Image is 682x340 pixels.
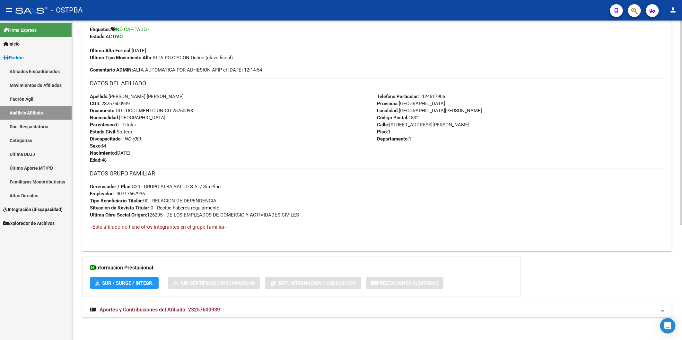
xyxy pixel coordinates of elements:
[90,101,101,106] strong: CUIL:
[100,307,220,313] span: Aportes y Contribuciones del Afiliado: 23257600939
[90,66,262,73] span: ALTA AUTOMATICA POR ADHESION AFIP el [DATE] 12:14:54
[660,318,676,334] div: Open Intercom Messenger
[377,115,408,121] strong: Código Postal:
[90,205,219,211] span: 0 - Recibe haberes regularmente
[377,94,419,99] strong: Teléfono Particular:
[90,108,193,114] span: DU - DOCUMENTO UNICO 25760093
[90,212,299,218] span: 126205 - DE LOS EMPLEADOS DE COMERCIO Y ACTIVIDADES CIVILES
[90,94,109,99] strong: Apellido:
[90,212,147,218] strong: Ultima Obra Social Origen:
[90,67,133,73] strong: Comentario ADMIN:
[377,94,445,99] span: 1124517906
[90,143,106,149] span: M
[90,157,101,163] strong: Edad:
[90,48,146,54] span: [DATE]
[377,280,438,286] span: Prestaciones Auditadas
[90,169,664,178] h3: DATOS GRUPO FAMILIAR
[90,184,221,190] span: G24 - GRUPO ALBA SALUD S.A. / Sin Plan
[90,122,136,128] span: 0 - Titular
[90,263,513,272] h3: Información Prestacional:
[181,280,255,286] span: Sin Certificado Discapacidad
[90,191,114,197] strong: Empleador:
[90,150,116,156] strong: Nacimiento:
[90,157,107,163] span: 48
[3,40,20,47] span: Inicio
[377,115,419,121] span: 1832
[377,108,399,114] strong: Localidad:
[377,129,388,135] strong: Piso:
[90,198,143,204] strong: Tipo Beneficiario Titular:
[168,277,260,289] button: Sin Certificado Discapacidad
[366,277,443,289] button: Prestaciones Auditadas
[90,94,184,99] span: [PERSON_NAME] [PERSON_NAME]
[90,150,130,156] span: [DATE]
[90,122,116,128] strong: Parentesco:
[90,79,664,88] h3: DATOS DEL AFILIADO
[377,136,411,142] span: 1
[3,54,24,61] span: Padrón
[377,122,469,128] span: [STREET_ADDRESS][PERSON_NAME]
[669,6,677,14] mat-icon: person
[90,55,233,61] span: ALTA RG OPCION Online (clave fiscal)
[106,34,123,39] strong: ACTIVO
[90,129,132,135] span: Soltero
[90,101,130,106] span: 23257600939
[51,3,83,17] span: - OSTPBA
[377,129,390,135] span: 1
[90,115,119,121] strong: Nacionalidad:
[90,277,159,289] button: SUR / SURGE / INTEGR.
[90,136,122,142] strong: Discapacitado:
[102,280,153,286] span: SUR / SURGE / INTEGR.
[265,277,361,289] button: Not. Internacion / Censo Hosp.
[377,101,399,106] strong: Provincia:
[90,34,106,39] strong: Estado:
[90,143,102,149] strong: Sexo:
[90,27,111,32] strong: Etiquetas:
[124,136,141,142] i: NO (00)
[90,55,153,61] strong: Ultimo Tipo Movimiento Alta:
[90,184,132,190] strong: Gerenciador / Plan:
[3,27,37,34] span: Firma Express
[3,206,63,213] span: Integración (discapacidad)
[5,6,13,14] mat-icon: menu
[90,108,116,114] strong: Documento:
[90,129,117,135] strong: Estado Civil:
[117,190,145,197] div: 30717667936
[90,205,151,211] strong: Situacion de Revista Titular:
[377,136,409,142] strong: Departamento:
[279,280,356,286] span: Not. Internacion / Censo Hosp.
[90,224,664,231] h4: --Este afiliado no tiene otros integrantes en el grupo familiar--
[377,101,445,106] span: [GEOGRAPHIC_DATA]
[116,27,149,32] span: NO CAPITADO -
[90,115,165,121] span: [GEOGRAPHIC_DATA]
[377,108,482,114] span: [GEOGRAPHIC_DATA][PERSON_NAME]
[377,122,389,128] strong: Calle:
[90,48,132,54] strong: Última Alta Formal:
[82,302,672,318] mat-expansion-panel-header: Aportes y Contribuciones del Afiliado: 23257600939
[90,198,216,204] span: 00 - RELACION DE DEPENDENCIA
[3,220,55,227] span: Explorador de Archivos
